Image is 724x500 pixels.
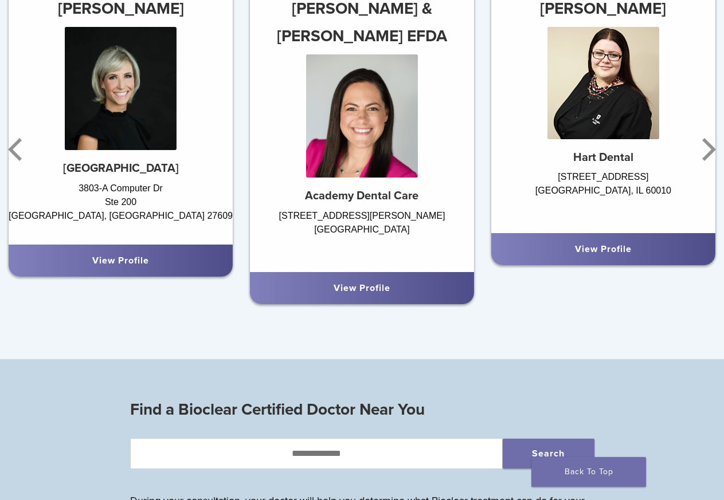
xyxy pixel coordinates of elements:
[695,115,718,184] button: Next
[6,115,29,184] button: Previous
[65,27,177,150] img: Dr. Anna Abernethy
[547,27,660,139] img: Dr. Agnieszka Iwaszczyszyn
[334,282,390,294] a: View Profile
[92,255,149,266] a: View Profile
[573,151,633,164] strong: Hart Dental
[575,243,632,255] a: View Profile
[503,439,594,468] button: Search
[305,189,418,203] strong: Academy Dental Care
[130,396,594,423] h3: Find a Bioclear Certified Doctor Near You
[306,54,418,178] img: Dr. Chelsea Gonzales & Jeniffer Segura EFDA
[9,182,233,233] div: 3803-A Computer Dr Ste 200 [GEOGRAPHIC_DATA], [GEOGRAPHIC_DATA] 27609
[531,457,646,487] a: Back To Top
[63,162,179,175] strong: [GEOGRAPHIC_DATA]
[491,170,715,222] div: [STREET_ADDRESS] [GEOGRAPHIC_DATA], IL 60010
[250,209,474,261] div: [STREET_ADDRESS][PERSON_NAME] [GEOGRAPHIC_DATA]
